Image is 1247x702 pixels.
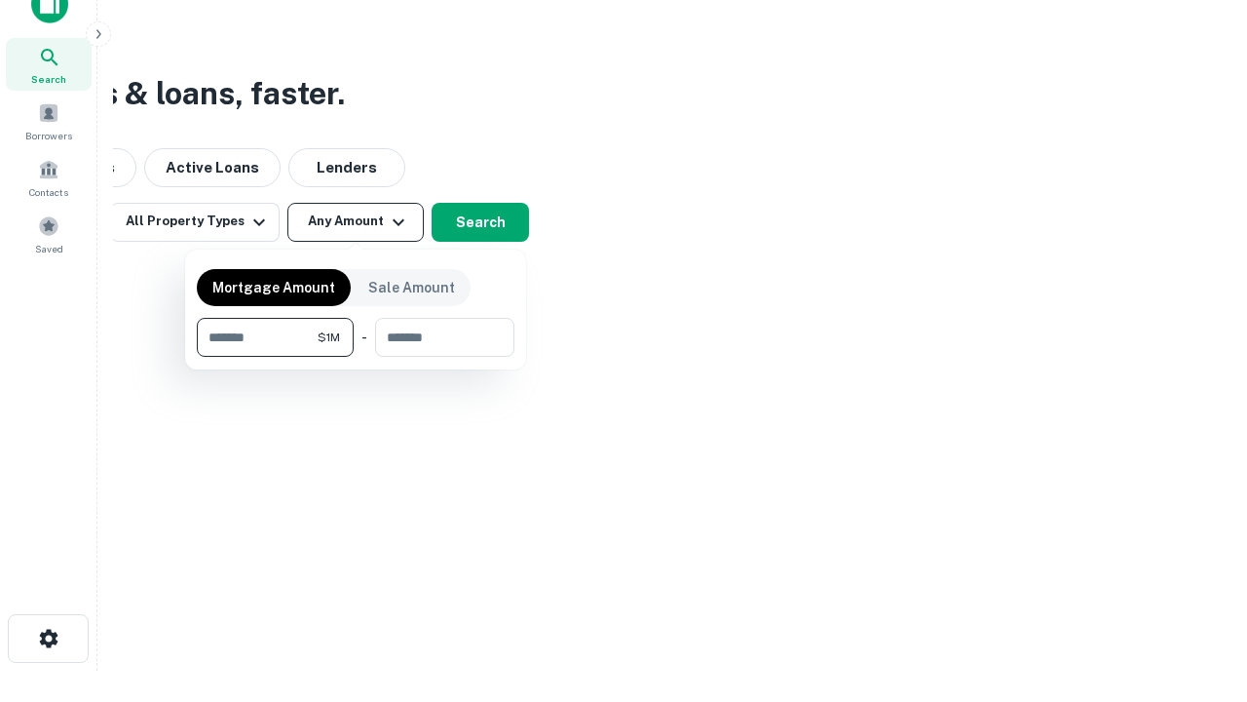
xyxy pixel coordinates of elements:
[1150,484,1247,577] iframe: Chat Widget
[361,318,367,357] div: -
[318,329,340,346] span: $1M
[212,277,335,298] p: Mortgage Amount
[368,277,455,298] p: Sale Amount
